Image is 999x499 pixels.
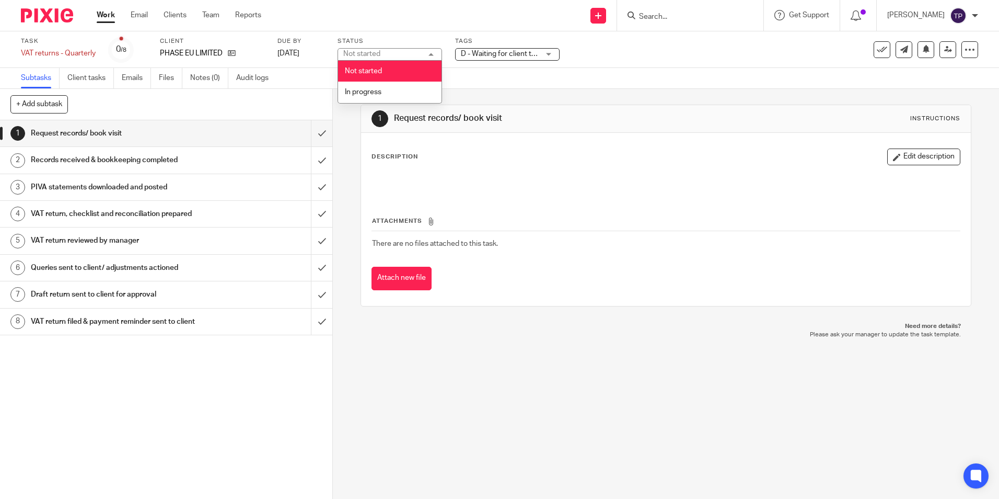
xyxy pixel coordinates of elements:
a: Work [97,10,115,20]
div: 5 [10,234,25,248]
a: Reports [235,10,261,20]
button: Edit description [887,149,960,165]
label: Status [338,37,442,46]
input: Search [638,13,732,22]
span: There are no files attached to this task. [372,240,498,247]
p: [PERSON_NAME] [887,10,945,20]
div: 1 [371,110,388,127]
div: 1 [10,126,25,141]
h1: Records received & bookkeeping completed [31,152,211,168]
h1: Request records/ book visit [394,113,688,124]
h1: Request records/ book visit [31,126,211,141]
h1: VAT return reviewed by manager [31,233,211,248]
p: Please ask your manager to update the task template. [371,331,960,339]
span: D - Waiting for client to answer queries [461,50,587,58]
a: Clients [164,10,187,20]
p: PHASE EU LIMITED [160,48,223,59]
h1: VAT return, checklist and reconciliation prepared [31,206,211,222]
label: Tags [455,37,560,46]
a: Subtasks [21,68,60,88]
div: Instructions [910,115,960,123]
div: 3 [10,180,25,195]
span: Not started [345,67,382,75]
span: In progress [345,88,381,96]
div: 7 [10,287,25,302]
p: Need more details? [371,322,960,331]
a: Notes (0) [190,68,228,88]
span: Get Support [789,12,829,19]
p: Description [371,153,418,161]
img: svg%3E [950,7,967,24]
button: Attach new file [371,267,432,290]
small: /8 [121,47,126,53]
label: Task [21,37,96,46]
div: Not started [343,50,380,58]
a: Files [159,68,182,88]
div: VAT returns - Quarterly [21,48,96,59]
h1: PIVA statements downloaded and posted [31,179,211,195]
h1: VAT return filed & payment reminder sent to client [31,314,211,330]
a: Team [202,10,219,20]
div: 8 [10,314,25,329]
label: Client [160,37,264,46]
span: [DATE] [277,50,299,57]
div: 2 [10,153,25,168]
div: 6 [10,260,25,275]
img: Pixie [21,8,73,22]
span: Attachments [372,218,422,224]
div: 4 [10,207,25,221]
h1: Draft return sent to client for approval [31,287,211,302]
a: Email [131,10,148,20]
button: + Add subtask [10,95,68,113]
h1: Queries sent to client/ adjustments actioned [31,260,211,276]
a: Client tasks [67,68,114,88]
a: Audit logs [236,68,276,88]
a: Emails [122,68,151,88]
label: Due by [277,37,324,46]
div: 0 [116,43,126,55]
